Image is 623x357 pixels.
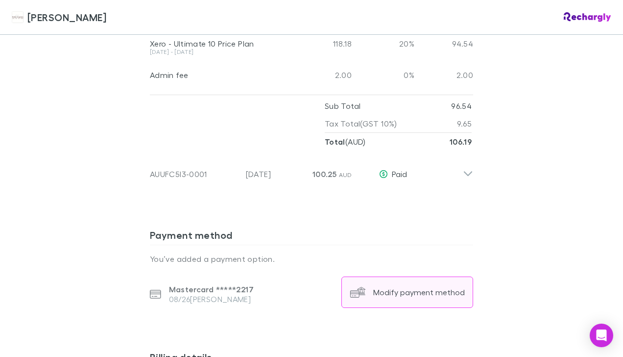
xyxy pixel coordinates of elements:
[325,97,360,115] p: Sub Total
[392,169,407,178] span: Paid
[142,151,481,190] div: AUUFC5I3-0001[DATE]100.25 AUDPaid
[150,39,293,49] div: Xero - Ultimate 10 Price Plan
[350,284,365,300] img: Modify payment method's Logo
[27,10,106,25] span: [PERSON_NAME]
[150,253,473,265] p: You’ve added a payment option.
[12,11,24,23] img: Hales Douglass's Logo
[312,169,336,179] span: 100.25
[150,70,293,80] div: Admin fee
[457,115,472,132] p: 9.65
[414,59,473,91] div: 2.00
[325,137,345,147] strong: Total
[150,49,293,55] div: [DATE] - [DATE]
[150,229,473,245] h3: Payment method
[451,97,472,115] p: 96.54
[356,59,414,91] div: 0%
[297,59,356,91] div: 2.00
[373,287,465,297] div: Modify payment method
[297,28,356,59] div: 118.18
[169,294,254,304] p: 08/26 [PERSON_NAME]
[590,324,613,347] div: Open Intercom Messenger
[325,133,366,151] p: ( AUD )
[450,137,472,147] strong: 106.19
[414,28,473,59] div: 94.54
[356,28,414,59] div: 20%
[339,171,352,178] span: AUD
[341,277,473,308] button: Modify payment method
[246,168,305,180] p: [DATE]
[564,12,611,22] img: Rechargly Logo
[150,168,238,180] div: AUUFC5I3-0001
[325,115,397,132] p: Tax Total (GST 10%)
